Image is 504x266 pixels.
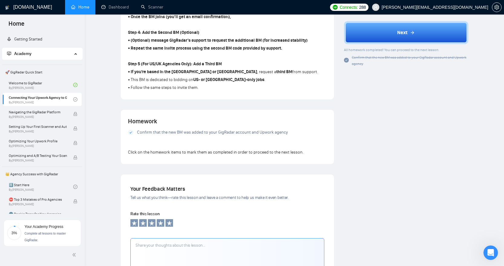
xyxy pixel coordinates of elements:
[25,232,66,242] span: Complete all lessons to master GigRadar.
[128,69,257,74] strong: • If you’re based in the [GEOGRAPHIC_DATA] or [GEOGRAPHIC_DATA]
[359,4,366,11] span: 288
[141,5,163,10] a: searchScanner
[9,159,67,162] span: By [PERSON_NAME]
[483,245,498,260] iframe: Intercom live chat
[9,180,73,193] a: 1️⃣ Start HereBy[PERSON_NAME]
[100,203,108,216] span: 😐
[25,225,63,229] span: Your Academy Progress
[80,203,96,216] span: disappointed reaction
[193,77,264,82] strong: US- or [GEOGRAPHIC_DATA]-only jobs
[4,2,15,14] button: go back
[9,93,73,106] a: Connecting Your Upwork Agency to GigRadarBy[PERSON_NAME]
[96,203,112,216] span: neutral face reaction
[130,186,185,192] span: Your Feedback Matters
[7,197,201,204] div: Did this answer your question?
[128,30,199,35] strong: Step 4: Add the Second BM (Optional)
[72,252,78,258] span: double-left
[73,97,77,102] span: check-circle
[492,5,502,10] a: setting
[333,5,338,10] img: upwork-logo.png
[374,5,378,9] span: user
[73,185,77,189] span: check-circle
[344,21,468,44] button: Next
[128,38,308,43] strong: • (Optional) message GigRadar's support to request the additional BM (for increased stability)
[492,2,502,12] button: setting
[73,141,77,145] span: lock
[115,203,124,216] span: 😃
[128,117,327,125] h4: Homework
[128,14,231,19] strong: • Once the BM joins (you’ll get an email confirmation),
[352,55,466,66] span: Confirm that the new BM was added to your GigRadar account and Upwork agency
[9,144,67,148] span: By [PERSON_NAME]
[73,199,77,203] span: lock
[73,112,77,116] span: lock
[137,129,288,136] span: Confirm that the new BM was added to your GigRadar account and Upwork agency
[9,196,67,203] span: ⛔ Top 3 Mistakes of Pro Agencies
[492,5,501,10] span: setting
[128,61,222,66] strong: Step 5 (For US/UK Agencies Only): Add a Third BM
[128,150,303,155] span: Click on the homework items to mark them as completed in order to proceed to the next lesson.
[71,5,89,10] a: homeHome
[9,153,67,159] span: Optimizing and A/B Testing Your Scanner for Better Results
[344,48,439,52] span: All homework completed! You can proceed to the next lesson:
[9,115,67,119] span: By [PERSON_NAME]
[9,78,73,92] a: Welcome to GigRadarBy[PERSON_NAME]
[9,109,67,115] span: Navigating the GigRadar Platform
[5,3,9,12] img: logo
[9,124,67,130] span: Setting Up Your First Scanner and Auto-Bidder
[182,2,193,14] button: Collapse window
[101,5,129,10] a: dashboardDashboard
[73,126,77,131] span: lock
[128,69,327,75] p: , request a from support.
[128,84,327,91] p: • Follow the same steps to invite them.
[340,4,358,11] span: Connects:
[344,58,349,63] span: check-circle
[3,168,82,180] span: 👑 Agency Success with GigRadar
[276,69,292,74] strong: third BM
[3,66,82,78] span: 🚀 GigRadar Quick Start
[2,33,82,45] li: Getting Started
[112,203,128,216] span: smiley reaction
[84,203,93,216] span: 😞
[397,29,407,36] span: Next
[130,211,159,216] span: Rate this lesson
[73,155,77,160] span: lock
[128,46,282,51] strong: • Repeat the same invite process using the second BM code provided by support.
[128,76,327,83] p: • This BM is dedicated to bidding on .
[9,211,67,217] span: 🌚 Rookie Traps for New Agencies
[4,19,29,32] span: Home
[130,195,289,200] span: Tell us what you think—rate this lesson and leave a comment to help us make it even better.
[7,51,31,56] span: Academy
[7,231,21,235] span: 3%
[80,223,128,228] a: Open in help center
[193,2,204,13] div: Close
[9,203,67,206] span: By [PERSON_NAME]
[14,51,31,56] span: Academy
[9,138,67,144] span: Optimizing Your Upwork Profile
[9,130,67,133] span: By [PERSON_NAME]
[73,83,77,87] span: check-circle
[7,37,42,42] a: rocketGetting Started
[7,51,11,56] span: fund-projection-screen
